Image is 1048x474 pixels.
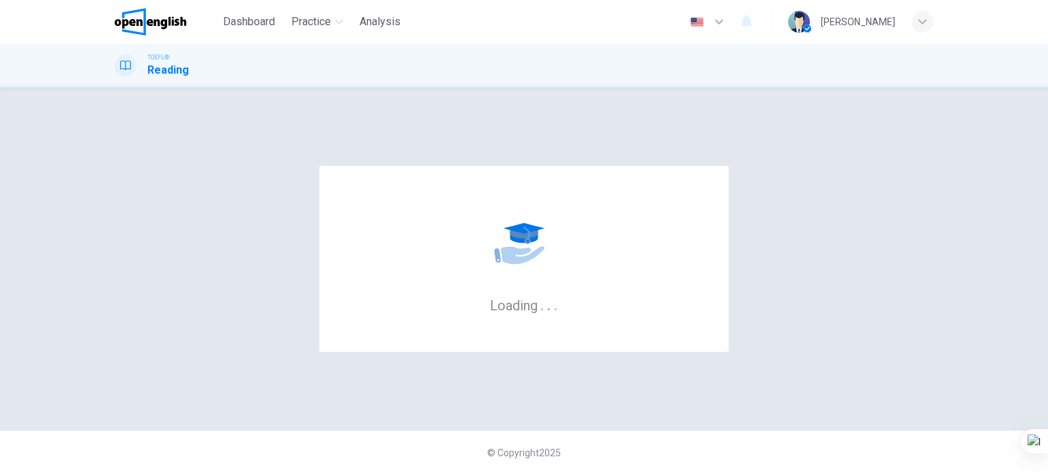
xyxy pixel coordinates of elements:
h6: . [547,293,551,315]
a: OpenEnglish logo [115,8,218,35]
img: en [688,17,705,27]
span: TOEFL® [147,53,169,62]
img: OpenEnglish logo [115,8,186,35]
h6: Loading [490,296,558,314]
h6: . [553,293,558,315]
button: Dashboard [218,10,280,34]
button: Analysis [354,10,406,34]
span: Analysis [360,14,401,30]
img: Profile picture [788,11,810,33]
span: Practice [291,14,331,30]
span: Dashboard [223,14,275,30]
span: © Copyright 2025 [487,447,561,458]
button: Practice [286,10,349,34]
div: [PERSON_NAME] [821,14,895,30]
h6: . [540,293,544,315]
h1: Reading [147,62,189,78]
